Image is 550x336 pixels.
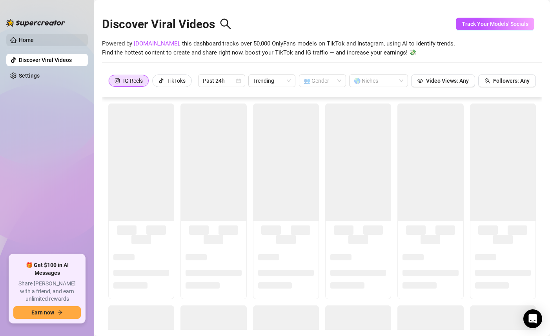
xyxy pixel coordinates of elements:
span: Share [PERSON_NAME] with a friend, and earn unlimited rewards [13,280,81,303]
button: Track Your Models' Socials [456,18,534,30]
a: Settings [19,73,40,79]
span: calendar [236,78,241,83]
div: IG Reels [123,75,143,87]
div: Open Intercom Messenger [523,309,542,328]
span: eye [417,78,423,84]
span: Followers: Any [493,78,530,84]
img: logo-BBDzfeDw.svg [6,19,65,27]
span: Video Views: Any [426,78,469,84]
a: Home [19,37,34,43]
a: [DOMAIN_NAME] [134,40,179,47]
span: arrow-right [57,310,63,315]
div: TikToks [167,75,186,87]
span: Trending [253,75,291,87]
span: 🎁 Get $100 in AI Messages [13,262,81,277]
span: Earn now [31,309,54,316]
span: Powered by , this dashboard tracks over 50,000 OnlyFans models on TikTok and Instagram, using AI ... [102,39,455,58]
h2: Discover Viral Videos [102,17,231,32]
span: tik-tok [158,78,164,84]
span: Past 24h [203,75,240,87]
span: Track Your Models' Socials [462,21,528,27]
span: instagram [115,78,120,84]
button: Followers: Any [478,74,536,87]
a: Discover Viral Videos [19,57,72,63]
button: Earn nowarrow-right [13,306,81,319]
span: search [220,18,231,30]
span: team [484,78,490,84]
button: Video Views: Any [411,74,475,87]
